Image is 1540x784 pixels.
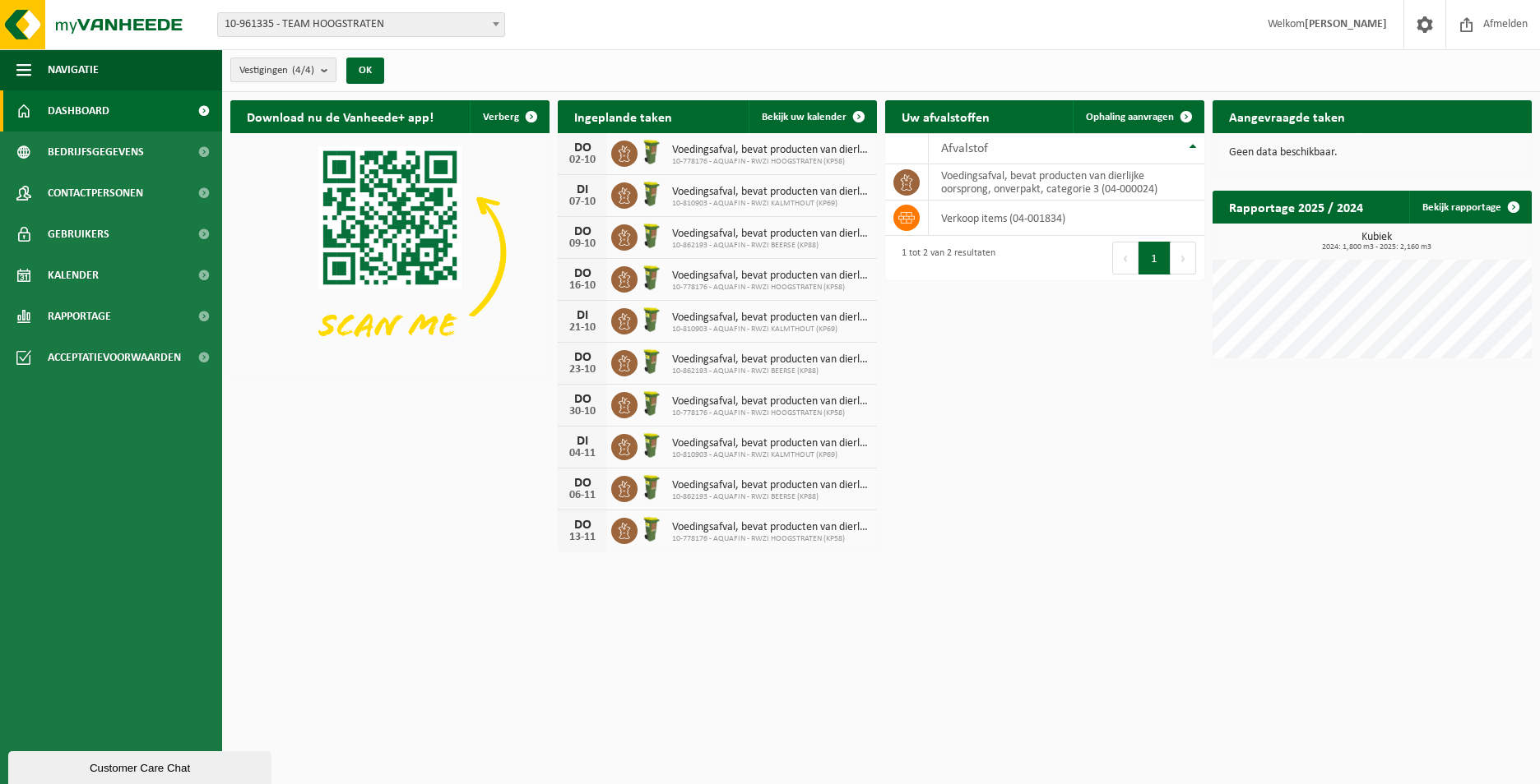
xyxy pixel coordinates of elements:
[1213,191,1380,223] h2: Rapportage 2025 / 2024
[672,283,869,293] span: 10-778176 - AQUAFIN - RWZI HOOGSTRATEN (KP58)
[566,238,599,250] div: 09-10
[48,337,181,378] span: Acceptatievoorwaarden
[672,270,869,283] span: Voedingsafval, bevat producten van dierlijke oorsprong, onverpakt, categorie 3
[638,264,666,292] img: WB-0060-HPE-GN-50
[566,490,599,501] div: 06-11
[1213,100,1361,132] h2: Aangevraagde taken
[346,58,384,84] button: OK
[1086,112,1174,122] span: Ophaling aanvragen
[1305,18,1387,30] strong: [PERSON_NAME]
[672,408,869,418] span: 10-778176 - AQUAFIN - RWZI HOOGSTRATEN (KP58)
[230,100,450,132] h2: Download nu de Vanheede+ app!
[292,65,314,76] count: (4/4)
[48,255,99,296] span: Kalender
[672,521,869,534] span: Voedingsafval, bevat producten van dierlijke oorsprong, onverpakt, categorie 3
[672,325,869,334] span: 10-810903 - AQUAFIN - RWZI KALMTHOUT (KP69)
[566,154,599,166] div: 02-10
[672,479,869,492] span: Voedingsafval, bevat producten van dierlijke oorsprong, onverpakt, categorie 3
[672,492,869,502] span: 10-862193 - AQUAFIN - RWZI BEERSE (KP88)
[672,450,869,460] span: 10-810903 - AQUAFIN - RWZI KALMTHOUT (KP69)
[672,353,869,367] span: Voedingsafval, bevat producten van dierlijke oorsprong, onverpakt, categorie 3
[672,186,869,199] span: Voedingsafval, bevat producten van dierlijke oorsprong, onverpakt, categorie 3
[566,322,599,334] div: 21-10
[566,183,599,196] div: DI
[1221,243,1532,251] span: 2024: 1,800 m3 - 2025: 2,160 m3
[566,196,599,208] div: 07-10
[230,133,550,372] img: Download de VHEPlus App
[566,309,599,322] div: DI
[483,112,519,122] span: Verberg
[1221,232,1532,251] h3: Kubiek
[638,431,666,459] img: WB-0060-HPE-GN-50
[1171,242,1196,274] button: Next
[885,100,1006,132] h2: Uw afvalstoffen
[672,311,869,325] span: Voedingsafval, bevat producten van dierlijke oorsprong, onverpakt, categorie 3
[48,90,109,131] span: Dashboard
[672,241,869,251] span: 10-862193 - AQUAFIN - RWZI BEERSE (KP88)
[566,351,599,364] div: DO
[638,515,666,543] img: WB-0060-HPE-GN-50
[638,306,666,334] img: WB-0060-HPE-GN-50
[929,201,1204,236] td: verkoop items (04-001834)
[566,393,599,406] div: DO
[8,748,275,784] iframe: chat widget
[762,112,847,122] span: Bekijk uw kalender
[672,437,869,450] span: Voedingsafval, bevat producten van dierlijke oorsprong, onverpakt, categorie 3
[672,157,869,167] span: 10-778176 - AQUAFIN - RWZI HOOGSTRATEN (KP58)
[1112,242,1139,274] button: Previous
[672,395,869,408] span: Voedingsafval, bevat producten van dierlijke oorsprong, onverpakt, categorie 3
[1409,191,1530,224] a: Bekijk rapportage
[48,214,109,255] span: Gebruikers
[1073,100,1203,133] a: Ophaling aanvragen
[566,225,599,238] div: DO
[48,131,144,173] span: Bedrijfsgegevens
[638,348,666,376] img: WB-0060-HPE-GN-50
[566,477,599,490] div: DO
[566,448,599,459] div: 04-11
[558,100,689,132] h2: Ingeplande taken
[48,49,99,90] span: Navigatie
[1229,147,1515,159] p: Geen data beschikbaar.
[218,13,504,36] span: 10-961335 - TEAM HOOGSTRATEN
[672,534,869,544] span: 10-778176 - AQUAFIN - RWZI HOOGSTRATEN (KP58)
[638,180,666,208] img: WB-0060-HPE-GN-50
[566,406,599,417] div: 30-10
[638,473,666,501] img: WB-0060-HPE-GN-50
[48,296,111,337] span: Rapportage
[749,100,875,133] a: Bekijk uw kalender
[566,532,599,543] div: 13-11
[638,138,666,166] img: WB-0060-HPE-GN-50
[566,280,599,292] div: 16-10
[239,58,314,83] span: Vestigingen
[566,435,599,448] div: DI
[470,100,548,133] button: Verberg
[217,12,505,37] span: 10-961335 - TEAM HOOGSTRATEN
[566,519,599,532] div: DO
[638,390,666,417] img: WB-0060-HPE-GN-50
[672,367,869,376] span: 10-862193 - AQUAFIN - RWZI BEERSE (KP88)
[672,199,869,209] span: 10-810903 - AQUAFIN - RWZI KALMTHOUT (KP69)
[566,364,599,376] div: 23-10
[893,240,995,276] div: 1 tot 2 van 2 resultaten
[672,228,869,241] span: Voedingsafval, bevat producten van dierlijke oorsprong, onverpakt, categorie 3
[638,222,666,250] img: WB-0060-HPE-GN-50
[929,164,1204,201] td: voedingsafval, bevat producten van dierlijke oorsprong, onverpakt, categorie 3 (04-000024)
[230,58,336,82] button: Vestigingen(4/4)
[941,142,988,155] span: Afvalstof
[566,141,599,154] div: DO
[672,144,869,157] span: Voedingsafval, bevat producten van dierlijke oorsprong, onverpakt, categorie 3
[566,267,599,280] div: DO
[48,173,143,214] span: Contactpersonen
[1139,242,1171,274] button: 1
